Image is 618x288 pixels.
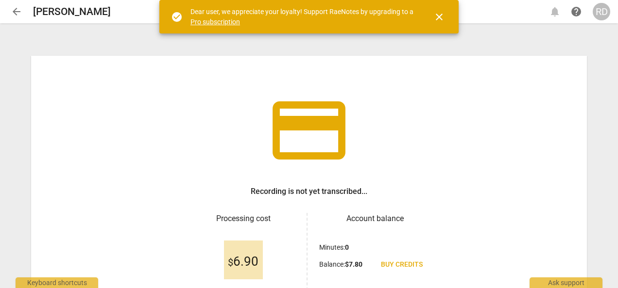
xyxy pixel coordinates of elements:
[319,242,349,253] p: Minutes :
[570,6,582,17] span: help
[567,3,585,20] a: Help
[345,243,349,251] b: 0
[228,255,258,269] span: 6.90
[530,277,602,288] div: Ask support
[228,256,233,268] span: $
[381,260,423,270] span: Buy credits
[251,186,367,197] h3: Recording is not yet transcribed...
[428,5,451,29] button: Close
[33,6,111,18] h2: [PERSON_NAME]
[593,3,610,20] button: RD
[188,213,299,224] h3: Processing cost
[171,11,183,23] span: check_circle
[190,18,240,26] a: Pro subscription
[11,6,22,17] span: arrow_back
[373,256,430,273] a: Buy credits
[433,11,445,23] span: close
[345,260,362,268] b: $ 7.80
[16,277,98,288] div: Keyboard shortcuts
[319,259,362,270] p: Balance :
[190,7,416,27] div: Dear user, we appreciate your loyalty! Support RaeNotes by upgrading to a
[319,213,430,224] h3: Account balance
[265,87,353,174] span: credit_card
